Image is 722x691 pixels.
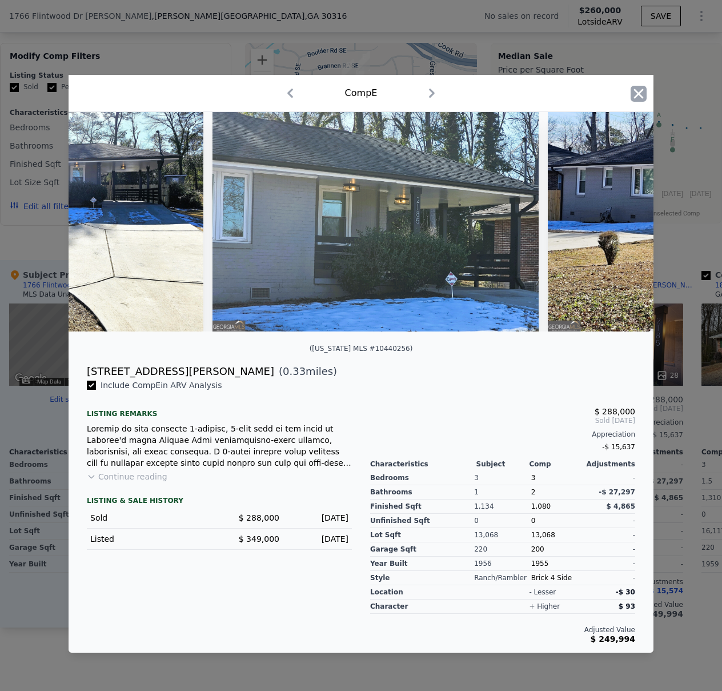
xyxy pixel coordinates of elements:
[602,443,635,451] span: -$ 15,637
[595,407,635,416] span: $ 288,000
[288,512,348,524] div: [DATE]
[370,585,476,600] div: location
[87,471,167,482] button: Continue reading
[583,528,635,542] div: -
[87,400,352,418] div: Listing remarks
[87,364,274,380] div: [STREET_ADDRESS][PERSON_NAME]
[370,485,474,500] div: Bathrooms
[90,533,210,545] div: Listed
[607,502,635,510] span: $ 4,865
[583,471,635,485] div: -
[531,517,536,525] span: 0
[474,471,531,485] div: 3
[370,416,635,425] span: Sold [DATE]
[474,485,531,500] div: 1
[474,571,531,585] div: Ranch/Rambler
[474,500,531,514] div: 1,134
[370,430,635,439] div: Appreciation
[583,514,635,528] div: -
[599,488,635,496] span: -$ 27,297
[239,534,279,544] span: $ 349,000
[529,460,582,469] div: Comp
[474,557,531,571] div: 1956
[531,557,583,571] div: 1955
[474,528,531,542] div: 13,068
[529,602,560,611] div: + higher
[370,500,474,514] div: Finished Sqft
[87,496,352,508] div: LISTING & SALE HISTORY
[370,557,474,571] div: Year Built
[274,364,337,380] span: ( miles)
[531,485,583,500] div: 2
[283,365,306,377] span: 0.33
[239,513,279,522] span: $ 288,000
[591,634,635,644] span: $ 249,994
[370,542,474,557] div: Garage Sqft
[87,423,352,469] div: Loremip do sita consecte 1-adipisc, 5-elit sedd ei tem incid ut Laboree'd magna Aliquae Admi veni...
[531,502,551,510] span: 1,080
[583,542,635,557] div: -
[531,474,536,482] span: 3
[531,545,544,553] span: 200
[310,345,413,353] div: ([US_STATE] MLS #10440256)
[619,602,635,610] span: $ 93
[90,512,210,524] div: Sold
[531,571,583,585] div: Brick 4 Side
[476,460,530,469] div: Subject
[583,571,635,585] div: -
[529,588,556,597] div: - lesser
[616,588,635,596] span: -$ 30
[96,381,227,390] span: Include Comp E in ARV Analysis
[370,625,635,634] div: Adjusted Value
[288,533,348,545] div: [DATE]
[370,460,476,469] div: Characteristics
[531,531,555,539] span: 13,068
[370,600,476,614] div: character
[212,112,539,331] img: Property Img
[370,571,474,585] div: Style
[582,460,635,469] div: Adjustments
[474,514,531,528] div: 0
[345,86,378,100] div: Comp E
[370,528,474,542] div: Lot Sqft
[474,542,531,557] div: 220
[583,557,635,571] div: -
[370,514,474,528] div: Unfinished Sqft
[370,471,474,485] div: Bedrooms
